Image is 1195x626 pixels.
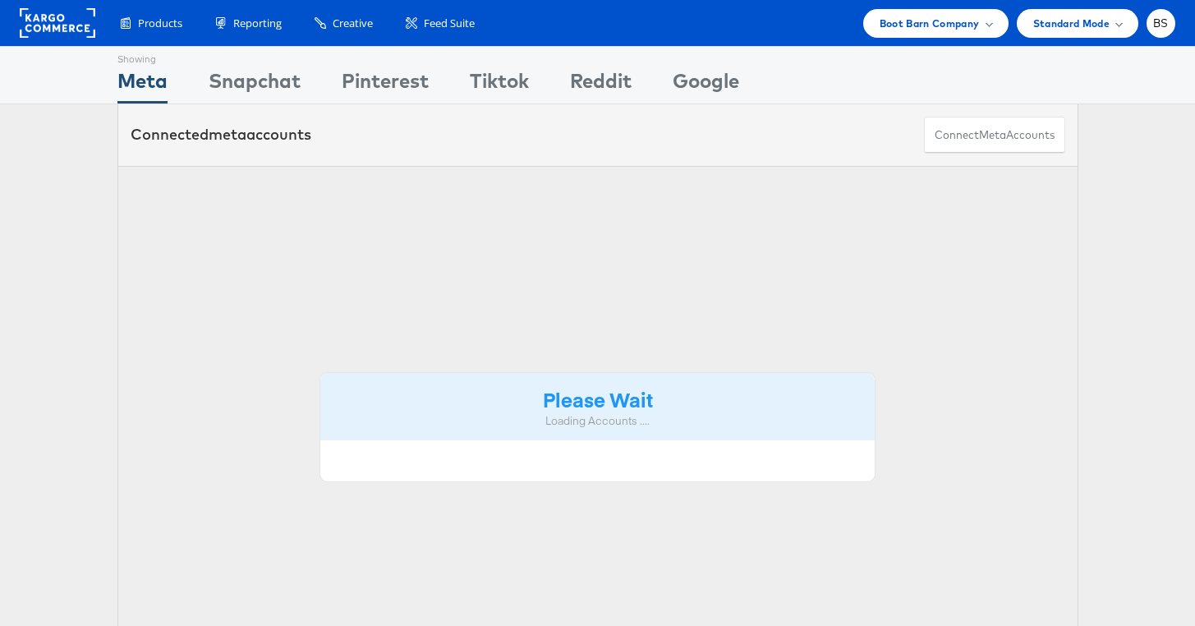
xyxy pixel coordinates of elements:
span: Standard Mode [1033,15,1110,32]
div: Google [673,67,739,104]
div: Connected accounts [131,124,311,145]
div: Loading Accounts .... [333,413,863,429]
span: meta [979,127,1006,143]
div: Meta [117,67,168,104]
span: Reporting [233,16,282,31]
button: ConnectmetaAccounts [924,117,1065,154]
strong: Please Wait [543,385,653,412]
span: meta [209,125,246,144]
span: Feed Suite [424,16,475,31]
span: Boot Barn Company [880,15,980,32]
span: Products [138,16,182,31]
div: Showing [117,47,168,67]
div: Snapchat [209,67,301,104]
div: Tiktok [470,67,529,104]
span: Creative [333,16,373,31]
div: Pinterest [342,67,429,104]
span: BS [1153,18,1169,29]
div: Reddit [570,67,632,104]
